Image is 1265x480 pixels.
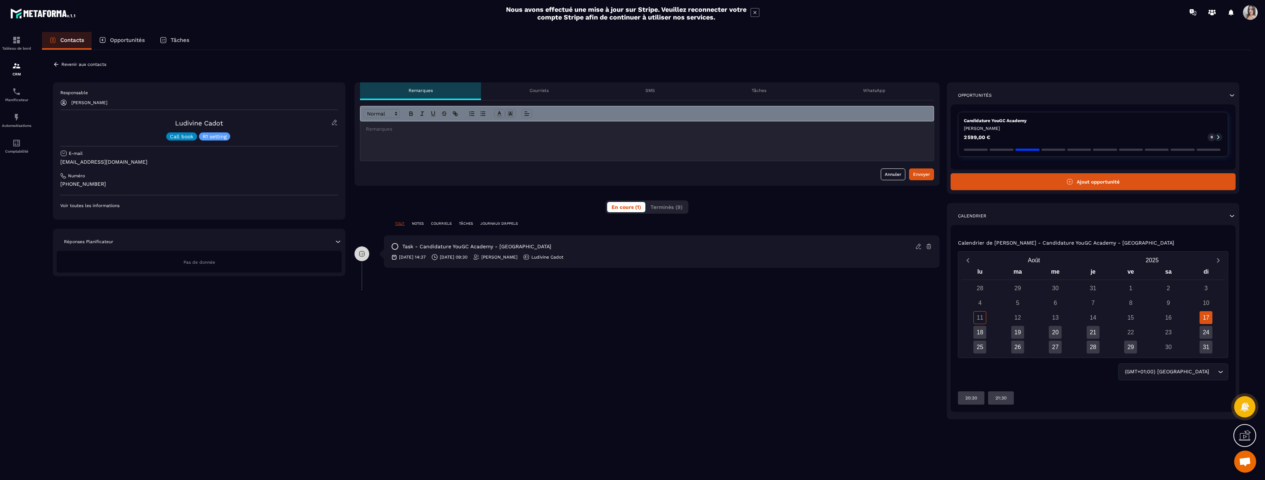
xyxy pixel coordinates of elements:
p: 2 599,00 € [964,135,990,140]
div: 6 [1049,296,1062,309]
span: (GMT+01:00) [GEOGRAPHIC_DATA] [1123,368,1211,376]
p: [PERSON_NAME] [481,254,517,260]
div: 16 [1162,311,1175,324]
p: JOURNAUX D'APPELS [480,221,518,226]
div: 8 [1124,296,1137,309]
a: Tâches [152,32,197,50]
a: accountantaccountantComptabilité [2,133,31,159]
div: 10 [1200,296,1212,309]
p: Tableau de bord [2,46,31,50]
div: 26 [1011,341,1024,353]
span: En cours (1) [612,204,641,210]
p: TÂCHES [459,221,473,226]
div: 24 [1200,326,1212,339]
p: [PERSON_NAME] [71,100,107,105]
p: Revenir aux contacts [61,62,106,67]
div: 28 [1087,341,1100,353]
div: je [1074,267,1112,280]
img: formation [12,61,21,70]
p: Contacts [60,37,84,43]
div: 21 [1087,326,1100,339]
a: Ouvrir le chat [1234,451,1256,473]
p: [PERSON_NAME] [964,125,1222,131]
a: Opportunités [92,32,152,50]
div: 17 [1200,311,1212,324]
p: Tâches [752,88,766,93]
p: 20:30 [965,395,977,401]
div: 1 [1124,282,1137,295]
p: Planificateur [2,98,31,102]
div: 5 [1011,296,1024,309]
div: 13 [1049,311,1062,324]
button: Next month [1211,255,1225,265]
div: 2 [1162,282,1175,295]
p: CRM [2,72,31,76]
div: 30 [1162,341,1175,353]
a: formationformationTableau de bord [2,30,31,56]
div: 14 [1087,311,1100,324]
div: Calendar wrapper [961,267,1225,353]
img: logo [10,7,76,20]
div: lu [961,267,999,280]
p: NOTES [412,221,424,226]
div: 4 [973,296,986,309]
div: 27 [1049,341,1062,353]
p: Calendrier de [PERSON_NAME] - Candidature YouGC Academy - [GEOGRAPHIC_DATA] [958,240,1174,246]
div: 15 [1124,311,1137,324]
div: 18 [973,326,986,339]
p: Voir toutes les informations [60,203,338,209]
div: 22 [1124,326,1137,339]
div: 23 [1162,326,1175,339]
button: Open years overlay [1093,254,1211,267]
div: 11 [973,311,986,324]
div: ma [999,267,1036,280]
p: E-mail [69,150,83,156]
span: Terminés (9) [651,204,683,210]
button: Envoyer [909,168,934,180]
a: Ludivine Cadot [175,119,223,127]
p: 21:30 [995,395,1006,401]
button: Open months overlay [975,254,1093,267]
div: 28 [973,282,986,295]
div: me [1037,267,1074,280]
div: sa [1150,267,1187,280]
p: task - Candidature YouGC Academy - [GEOGRAPHIC_DATA] [402,243,551,250]
div: 29 [1011,282,1024,295]
div: 12 [1011,311,1024,324]
a: schedulerschedulerPlanificateur [2,82,31,107]
p: WhatsApp [863,88,885,93]
div: 30 [1049,282,1062,295]
img: accountant [12,139,21,147]
div: 7 [1087,296,1100,309]
p: [EMAIL_ADDRESS][DOMAIN_NAME] [60,159,338,166]
p: Remarques [409,88,433,93]
button: En cours (1) [607,202,645,212]
div: ve [1112,267,1150,280]
p: Ludivine Cadot [531,254,563,260]
p: [PHONE_NUMBER] [60,181,338,188]
div: 29 [1124,341,1137,353]
p: Calendrier [958,213,986,219]
p: Courriels [530,88,549,93]
a: automationsautomationsAutomatisations [2,107,31,133]
p: Numéro [68,173,85,179]
button: Annuler [881,168,905,180]
p: Opportunités [110,37,145,43]
img: automations [12,113,21,122]
div: 31 [1200,341,1212,353]
div: 9 [1162,296,1175,309]
p: R1 setting [203,134,227,139]
div: di [1187,267,1225,280]
p: Comptabilité [2,149,31,153]
img: formation [12,36,21,45]
p: Opportunités [958,92,992,98]
div: 3 [1200,282,1212,295]
input: Search for option [1211,368,1216,376]
a: formationformationCRM [2,56,31,82]
p: Call book [170,134,193,139]
p: [DATE] 09:30 [440,254,467,260]
span: Pas de donnée [183,260,215,265]
div: Calendar days [961,282,1225,353]
button: Previous month [961,255,975,265]
div: Search for option [1118,363,1228,380]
